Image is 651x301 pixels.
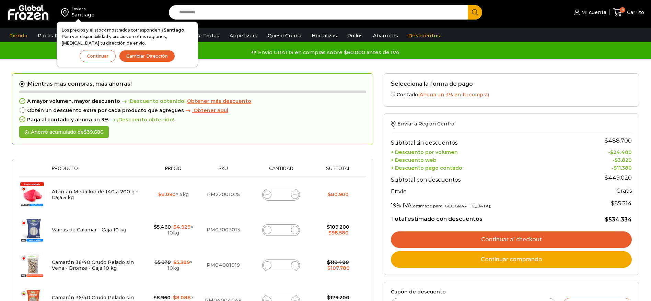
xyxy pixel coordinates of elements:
th: + Descuento pago contado [391,163,575,171]
td: × 10kg [149,212,198,248]
span: $ [327,294,330,301]
th: Envío [391,185,575,197]
bdi: 3.820 [615,157,632,163]
span: $ [84,129,87,135]
bdi: 8.960 [153,294,171,301]
a: Hortalizas [308,29,340,42]
td: - [576,148,632,156]
th: Precio [149,166,198,177]
bdi: 109.200 [327,224,349,230]
span: $ [328,191,331,197]
label: Contado [391,91,632,98]
a: Continuar comprando [391,251,632,268]
span: $ [610,149,613,155]
input: Product quantity [276,261,286,270]
th: 19% IVA [391,197,575,210]
td: - [576,163,632,171]
bdi: 5.460 [154,224,171,230]
td: PM22001025 [198,177,248,213]
span: Mi cuenta [580,9,606,16]
th: Producto [48,166,149,177]
span: $ [615,157,618,163]
a: Queso Crema [264,29,305,42]
span: $ [605,216,608,223]
td: - [576,155,632,163]
span: $ [327,224,330,230]
bdi: 5.970 [154,259,171,265]
input: Product quantity [276,190,286,200]
th: + Descuento web [391,155,575,163]
span: $ [173,259,176,265]
a: Atún en Medallón de 140 a 200 g - Caja 5 kg [52,189,138,201]
div: Paga al contado y ahorra un 3% [19,117,366,123]
input: Product quantity [276,225,286,235]
small: (estimado para [GEOGRAPHIC_DATA]) [411,203,491,208]
a: 8 Carrito [613,4,644,21]
p: Los precios y el stock mostrados corresponden a . Para ver disponibilidad y precios en otras regi... [62,27,193,47]
span: Obtener aqui [194,107,228,113]
span: $ [154,224,157,230]
td: PM03003013 [198,212,248,248]
bdi: 119.400 [327,259,349,265]
th: Subtotal [314,166,363,177]
td: × 10kg [149,248,198,283]
strong: Santiago [164,27,184,33]
bdi: 80.900 [328,191,349,197]
span: $ [611,200,614,207]
span: $ [605,137,608,144]
a: Abarrotes [370,29,402,42]
th: Total estimado con descuentos [391,210,575,224]
a: Pulpa de Frutas [176,29,223,42]
bdi: 4.929 [173,224,190,230]
span: $ [158,191,161,197]
bdi: 98.580 [328,230,349,236]
bdi: 8.088 [173,294,191,301]
bdi: 39.680 [84,129,104,135]
a: Pollos [344,29,366,42]
span: (Ahorra un 3% en tu compra) [418,92,489,98]
th: + Descuento por volumen [391,148,575,156]
bdi: 179.200 [327,294,349,301]
span: $ [328,230,332,236]
bdi: 24.480 [610,149,632,155]
div: Ahorro acumulado de [19,126,109,138]
span: ¡Descuento obtenido! [109,117,174,123]
span: 85.314 [611,200,632,207]
bdi: 107.780 [327,265,350,271]
span: Enviar a Region Centro [397,121,454,127]
span: $ [173,224,176,230]
span: $ [173,294,176,301]
h2: ¡Mientras más compras, más ahorras! [19,81,366,87]
span: $ [614,165,617,171]
a: Vainas de Calamar - Caja 10 kg [52,227,126,233]
span: $ [605,174,608,181]
bdi: 11.380 [614,165,632,171]
bdi: 449.020 [605,174,632,181]
bdi: 8.090 [158,191,176,197]
a: Obtener más descuento [187,98,251,104]
button: Cambiar Dirección [119,50,175,62]
td: × 5kg [149,177,198,213]
td: PM04001019 [198,248,248,283]
span: $ [154,259,158,265]
a: Mi cuenta [572,5,606,19]
th: Cantidad [249,166,314,177]
label: Cupón de descuento [391,289,632,295]
span: ¡Descuento obtenido! [120,98,186,104]
th: Sku [198,166,248,177]
div: Santiago [71,11,95,18]
a: Camarón 36/40 Crudo Pelado sin Vena - Bronze - Caja 10 kg [52,259,134,271]
img: address-field-icon.svg [61,7,71,18]
a: Tienda [6,29,31,42]
button: Continuar [80,50,116,62]
th: Subtotal sin descuentos [391,134,575,147]
div: Enviar a [71,7,95,11]
span: 8 [620,7,625,13]
bdi: 534.334 [605,216,632,223]
span: Obtener más descuento [187,98,251,104]
a: Obtener aqui [184,108,228,113]
a: Descuentos [405,29,443,42]
strong: Gratis [616,188,632,194]
button: Search button [468,5,482,20]
span: $ [327,259,330,265]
